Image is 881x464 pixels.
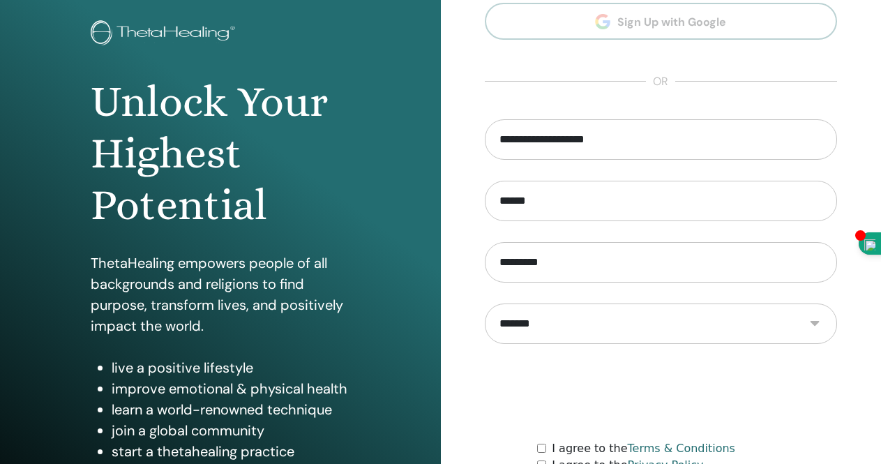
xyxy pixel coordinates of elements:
[555,365,767,419] iframe: reCAPTCHA
[627,442,735,455] a: Terms & Conditions
[646,73,675,90] span: or
[552,440,735,457] label: I agree to the
[112,399,349,420] li: learn a world-renowned technique
[112,420,349,441] li: join a global community
[112,441,349,462] li: start a thetahealing practice
[112,357,349,378] li: live a positive lifestyle
[112,378,349,399] li: improve emotional & physical health
[91,253,349,336] p: ThetaHealing empowers people of all backgrounds and religions to find purpose, transform lives, a...
[91,76,349,232] h1: Unlock Your Highest Potential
